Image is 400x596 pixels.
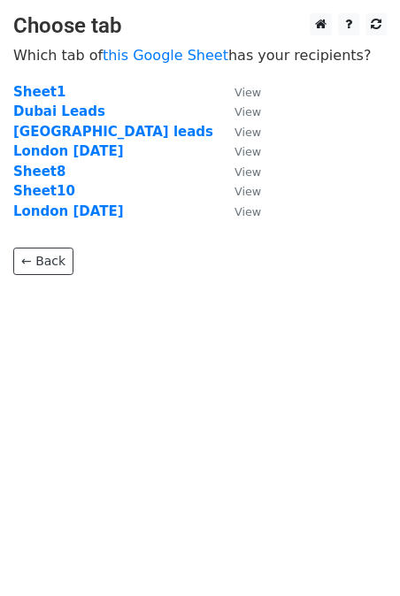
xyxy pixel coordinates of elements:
small: View [235,105,261,118]
a: View [217,164,261,180]
a: London [DATE] [13,203,124,219]
small: View [235,185,261,198]
a: London [DATE] [13,143,124,159]
a: ← Back [13,248,73,275]
a: View [217,124,261,140]
h3: Choose tab [13,13,387,39]
a: Sheet10 [13,183,75,199]
a: View [217,203,261,219]
small: View [235,165,261,179]
a: this Google Sheet [103,47,228,64]
small: View [235,126,261,139]
small: View [235,86,261,99]
a: View [217,143,261,159]
a: Sheet1 [13,84,65,100]
iframe: Chat Widget [312,511,400,596]
p: Which tab of has your recipients? [13,46,387,65]
small: View [235,205,261,218]
a: View [217,183,261,199]
a: Sheet8 [13,164,65,180]
a: [GEOGRAPHIC_DATA] leads [13,124,213,140]
a: Dubai Leads [13,103,105,119]
a: View [217,103,261,119]
small: View [235,145,261,158]
a: View [217,84,261,100]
